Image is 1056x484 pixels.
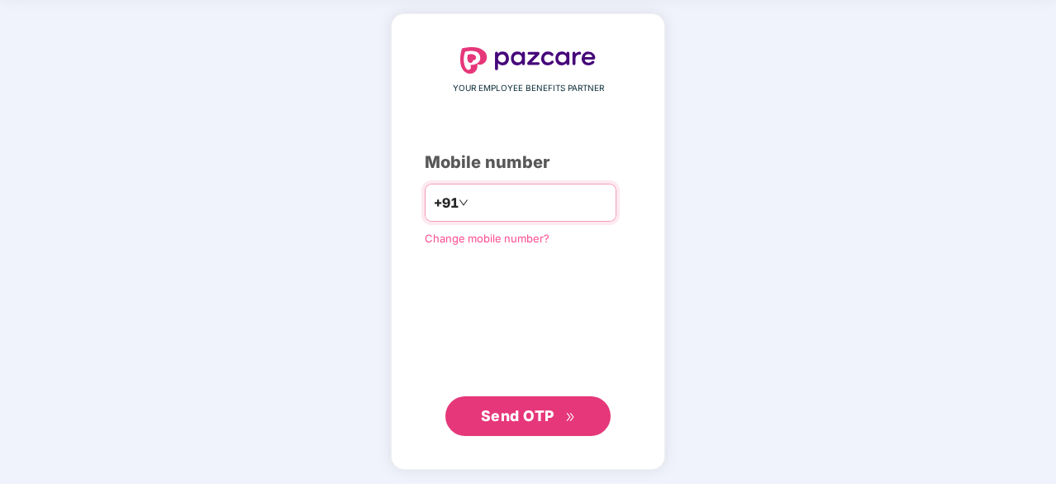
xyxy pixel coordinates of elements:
a: Change mobile number? [425,232,549,245]
img: logo [460,47,596,74]
span: Send OTP [481,407,554,424]
span: double-right [565,412,576,423]
div: Mobile number [425,150,631,175]
span: YOUR EMPLOYEE BENEFITS PARTNER [453,82,604,95]
button: Send OTPdouble-right [445,396,611,436]
span: down [459,198,469,208]
span: +91 [434,193,459,213]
